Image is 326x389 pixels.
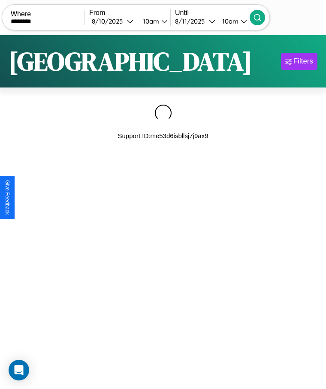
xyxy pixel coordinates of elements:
[9,44,252,79] h1: [GEOGRAPHIC_DATA]
[136,17,170,26] button: 10am
[215,17,250,26] button: 10am
[218,17,241,25] div: 10am
[175,9,250,17] label: Until
[89,9,170,17] label: From
[4,180,10,215] div: Give Feedback
[92,17,127,25] div: 8 / 10 / 2025
[11,10,85,18] label: Where
[118,130,208,142] p: Support ID: me53d6isbllsj7j9ax9
[89,17,136,26] button: 8/10/2025
[139,17,161,25] div: 10am
[293,57,313,66] div: Filters
[9,360,29,380] div: Open Intercom Messenger
[175,17,209,25] div: 8 / 11 / 2025
[281,53,317,70] button: Filters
